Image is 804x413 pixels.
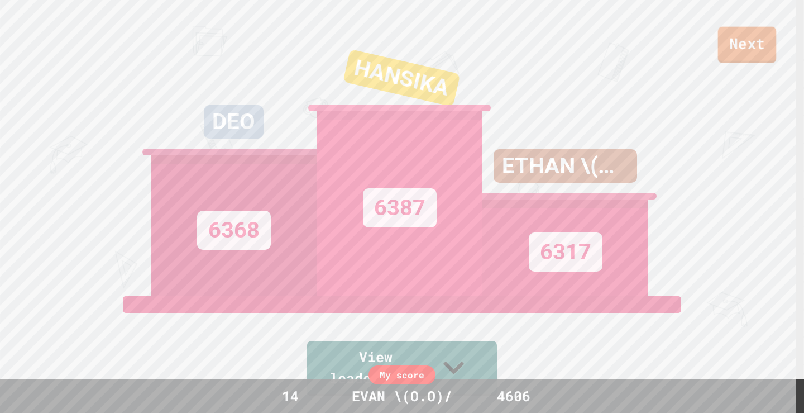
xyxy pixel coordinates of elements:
[248,386,332,407] div: 14
[197,211,271,250] div: 6368
[529,232,602,272] div: 6317
[307,341,497,396] a: View leaderboard
[363,188,437,227] div: 6387
[341,386,463,407] div: EVAN \(O.O)/
[204,105,264,139] div: DEO
[472,386,556,407] div: 4606
[343,49,460,107] div: HANSIKA
[718,27,777,63] a: Next
[368,365,435,384] div: My score
[494,149,637,183] div: ETHAN \(O.O)/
